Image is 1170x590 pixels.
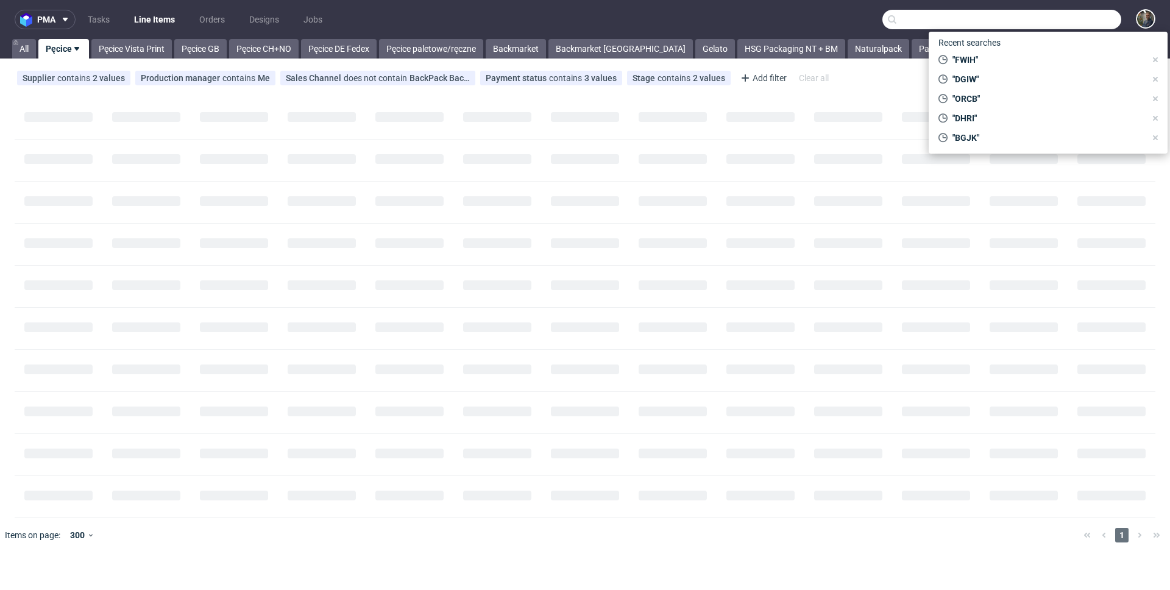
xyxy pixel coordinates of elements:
[12,39,36,59] a: All
[409,73,470,83] div: BackPack Back Market
[584,73,617,83] div: 3 values
[695,39,735,59] a: Gelato
[242,10,286,29] a: Designs
[57,73,93,83] span: contains
[736,68,789,88] div: Add filter
[258,73,270,83] div: Me
[948,54,1146,66] span: "FWIH"
[948,73,1146,85] span: "DGIW"
[229,39,299,59] a: Pęcice CH+NO
[91,39,172,59] a: Pęcice Vista Print
[549,73,584,83] span: contains
[379,39,483,59] a: Pęcice paletowe/ręczne
[948,93,1146,105] span: "ORCB"
[658,73,693,83] span: contains
[15,10,76,29] button: pma
[486,73,549,83] span: Payment status
[5,529,60,541] span: Items on page:
[80,10,117,29] a: Tasks
[127,10,182,29] a: Line Items
[486,39,546,59] a: Backmarket
[192,10,232,29] a: Orders
[20,13,37,27] img: logo
[222,73,258,83] span: contains
[848,39,909,59] a: Naturalpack
[693,73,725,83] div: 2 values
[37,15,55,24] span: pma
[948,132,1146,144] span: "BGJK"
[174,39,227,59] a: Pęcice GB
[301,39,377,59] a: Pęcice DE Fedex
[912,39,998,59] a: Packaging Express
[38,39,89,59] a: Pęcice
[948,112,1146,124] span: "DHRI"
[65,527,87,544] div: 300
[141,73,222,83] span: Production manager
[633,73,658,83] span: Stage
[1137,10,1154,27] img: Maciej Sobola
[1115,528,1129,542] span: 1
[934,33,1005,52] span: Recent searches
[23,73,57,83] span: Supplier
[796,69,831,87] div: Clear all
[737,39,845,59] a: HSG Packaging NT + BM
[548,39,693,59] a: Backmarket [GEOGRAPHIC_DATA]
[344,73,409,83] span: does not contain
[286,73,344,83] span: Sales Channel
[296,10,330,29] a: Jobs
[93,73,125,83] div: 2 values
